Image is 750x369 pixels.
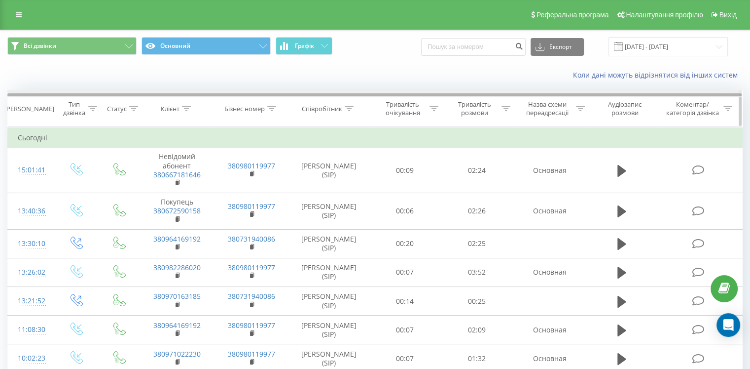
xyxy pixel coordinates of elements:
[4,105,54,113] div: [PERSON_NAME]
[276,37,332,55] button: Графік
[18,161,44,180] div: 15:01:41
[719,11,737,19] span: Вихід
[302,105,342,113] div: Співробітник
[228,349,275,359] a: 380980119977
[536,11,609,19] span: Реферальна програма
[228,291,275,301] a: 380731940086
[512,193,587,230] td: Основная
[153,263,201,272] a: 380982286020
[295,42,314,49] span: Графік
[531,38,584,56] button: Експорт
[289,258,369,287] td: [PERSON_NAME] (SIP)
[441,148,512,193] td: 02:24
[228,234,275,244] a: 380731940086
[289,193,369,230] td: [PERSON_NAME] (SIP)
[512,148,587,193] td: Основная
[441,287,512,316] td: 00:25
[441,229,512,258] td: 02:25
[369,229,441,258] td: 00:20
[626,11,703,19] span: Налаштування профілю
[153,291,201,301] a: 380970163185
[107,105,127,113] div: Статус
[18,349,44,368] div: 10:02:23
[18,234,44,253] div: 13:30:10
[522,100,573,117] div: Назва схеми переадресації
[228,263,275,272] a: 380980119977
[369,193,441,230] td: 00:06
[228,202,275,211] a: 380980119977
[369,287,441,316] td: 00:14
[512,316,587,344] td: Основная
[369,316,441,344] td: 00:07
[441,193,512,230] td: 02:26
[18,291,44,311] div: 13:21:52
[441,258,512,287] td: 03:52
[596,100,654,117] div: Аудіозапис розмови
[18,320,44,339] div: 11:08:30
[140,148,214,193] td: Невідомий абонент
[228,321,275,330] a: 380980119977
[18,263,44,282] div: 13:26:02
[716,313,740,337] div: Open Intercom Messenger
[441,316,512,344] td: 02:09
[153,321,201,330] a: 380964169192
[369,258,441,287] td: 00:07
[140,193,214,230] td: Покупець
[450,100,499,117] div: Тривалість розмови
[289,287,369,316] td: [PERSON_NAME] (SIP)
[161,105,179,113] div: Клієнт
[369,148,441,193] td: 00:09
[153,234,201,244] a: 380964169192
[18,202,44,221] div: 13:40:36
[421,38,526,56] input: Пошук за номером
[228,161,275,170] a: 380980119977
[24,42,56,50] span: Всі дзвінки
[289,148,369,193] td: [PERSON_NAME] (SIP)
[62,100,85,117] div: Тип дзвінка
[289,316,369,344] td: [PERSON_NAME] (SIP)
[573,70,743,80] a: Коли дані можуть відрізнятися вiд інших систем
[663,100,721,117] div: Коментар/категорія дзвінка
[8,128,743,148] td: Сьогодні
[378,100,428,117] div: Тривалість очікування
[289,229,369,258] td: [PERSON_NAME] (SIP)
[142,37,271,55] button: Основний
[512,258,587,287] td: Основная
[7,37,137,55] button: Всі дзвінки
[224,105,265,113] div: Бізнес номер
[153,349,201,359] a: 380971022230
[153,206,201,215] a: 380672590158
[153,170,201,179] a: 380667181646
